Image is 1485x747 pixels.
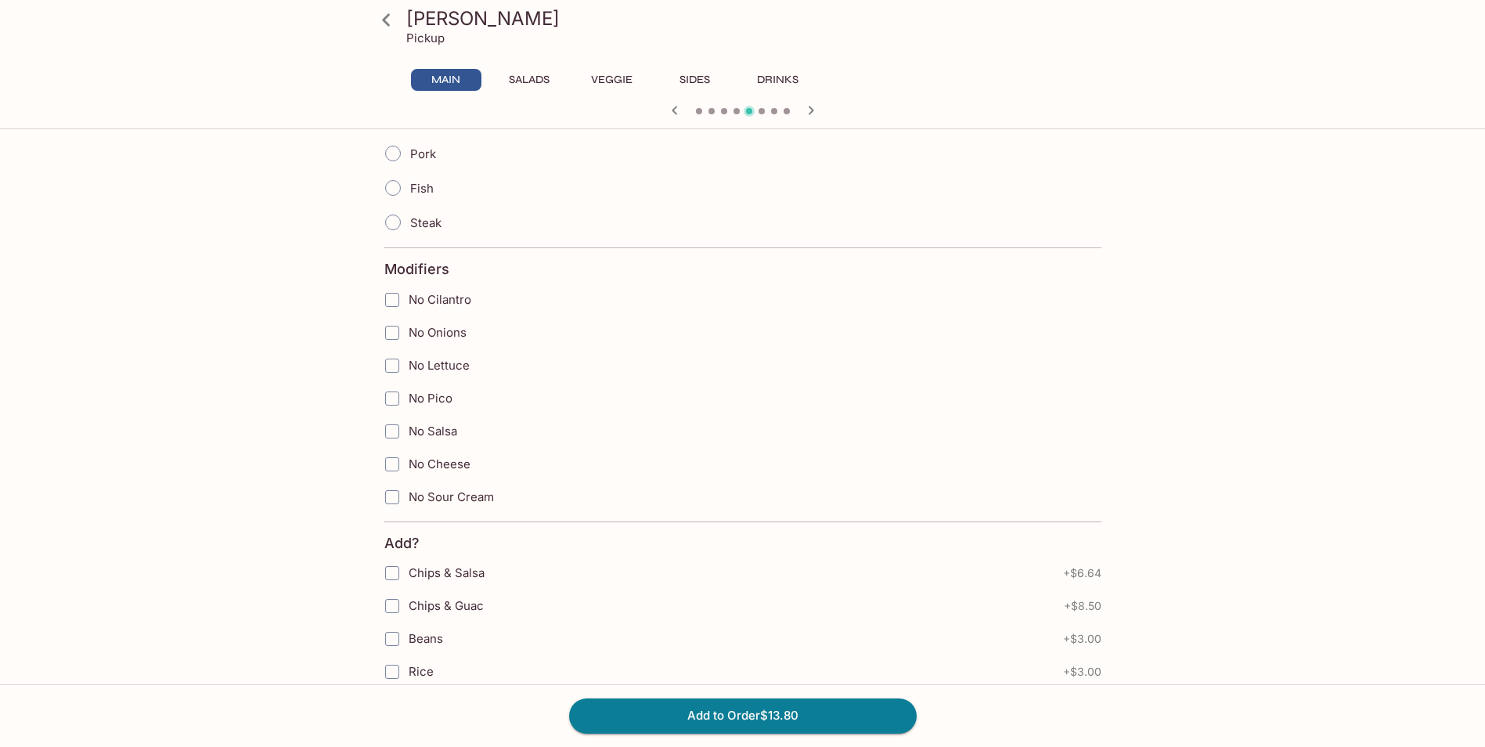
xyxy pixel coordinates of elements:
span: No Lettuce [409,358,470,373]
span: No Pico [409,391,452,406]
span: + $3.00 [1063,666,1101,678]
span: No Onions [409,325,467,340]
h4: Add? [384,535,420,552]
button: Add to Order$13.80 [569,698,917,733]
span: Chips & Salsa [409,565,485,580]
span: + $3.00 [1063,633,1101,645]
span: No Salsa [409,424,457,438]
button: Main [411,69,481,91]
h4: Modifiers [384,261,449,278]
span: Rice [409,664,434,679]
span: Beans [409,631,443,646]
button: Veggie [577,69,647,91]
button: Drinks [743,69,813,91]
p: Pickup [406,31,445,45]
span: Pork [410,146,436,161]
span: No Cilantro [409,292,471,307]
span: No Cheese [409,456,470,471]
h3: [PERSON_NAME] [406,6,1106,31]
button: Salads [494,69,564,91]
span: No Sour Cream [409,489,494,504]
span: Fish [410,181,434,196]
span: + $8.50 [1064,600,1101,612]
span: Steak [410,215,442,230]
button: Sides [660,69,730,91]
span: Chips & Guac [409,598,484,613]
span: + $6.64 [1063,567,1101,579]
